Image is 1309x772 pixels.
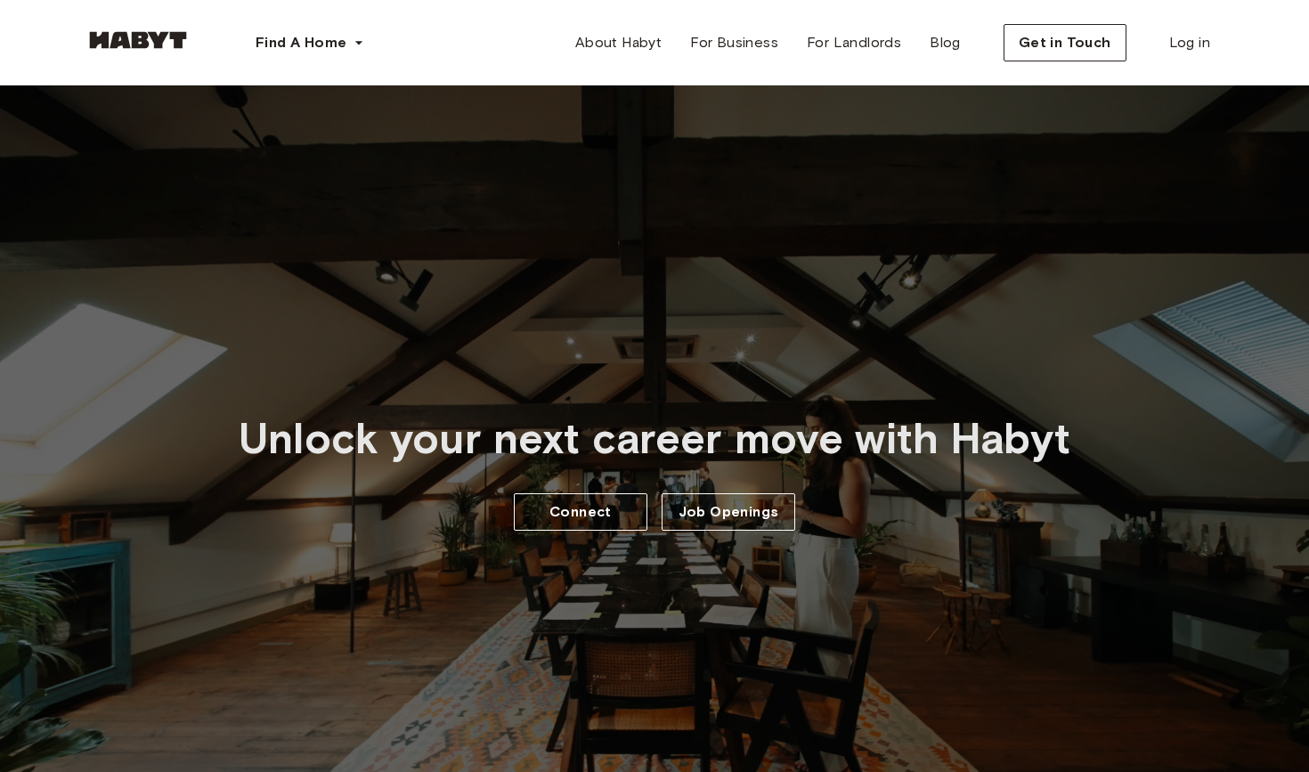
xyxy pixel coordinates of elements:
[239,412,1070,465] span: Unlock your next career move with Habyt
[807,32,901,53] span: For Landlords
[676,25,793,61] a: For Business
[514,493,647,531] a: Connect
[1169,32,1210,53] span: Log in
[1019,32,1111,53] span: Get in Touch
[793,25,915,61] a: For Landlords
[549,501,612,523] span: Connect
[575,32,662,53] span: About Habyt
[662,493,795,531] a: Job Openings
[930,32,961,53] span: Blog
[1004,24,1126,61] button: Get in Touch
[241,25,378,61] button: Find A Home
[256,32,346,53] span: Find A Home
[915,25,975,61] a: Blog
[1155,25,1224,61] a: Log in
[85,31,191,49] img: Habyt
[561,25,676,61] a: About Habyt
[690,32,778,53] span: For Business
[679,501,779,523] span: Job Openings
